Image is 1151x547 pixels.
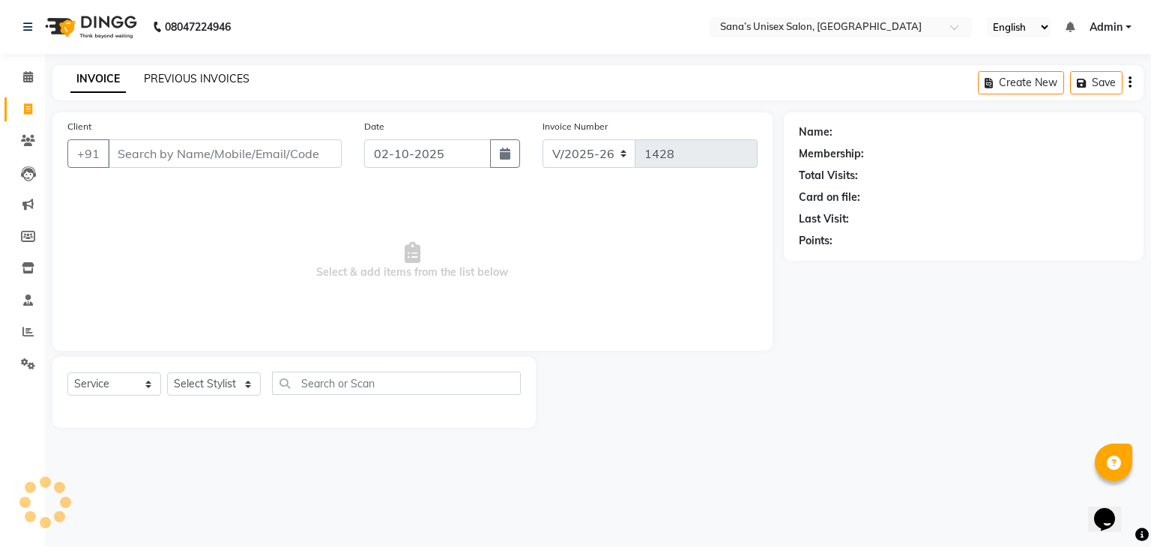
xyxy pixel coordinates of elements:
[799,233,833,249] div: Points:
[799,190,860,205] div: Card on file:
[67,120,91,133] label: Client
[1090,19,1123,35] span: Admin
[1088,487,1136,532] iframe: chat widget
[38,6,141,48] img: logo
[165,6,231,48] b: 08047224946
[978,71,1064,94] button: Create New
[799,168,858,184] div: Total Visits:
[799,146,864,162] div: Membership:
[1070,71,1123,94] button: Save
[70,66,126,93] a: INVOICE
[272,372,521,395] input: Search or Scan
[144,72,250,85] a: PREVIOUS INVOICES
[364,120,384,133] label: Date
[799,124,833,140] div: Name:
[67,139,109,168] button: +91
[108,139,342,168] input: Search by Name/Mobile/Email/Code
[799,211,849,227] div: Last Visit:
[67,186,758,336] span: Select & add items from the list below
[543,120,608,133] label: Invoice Number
